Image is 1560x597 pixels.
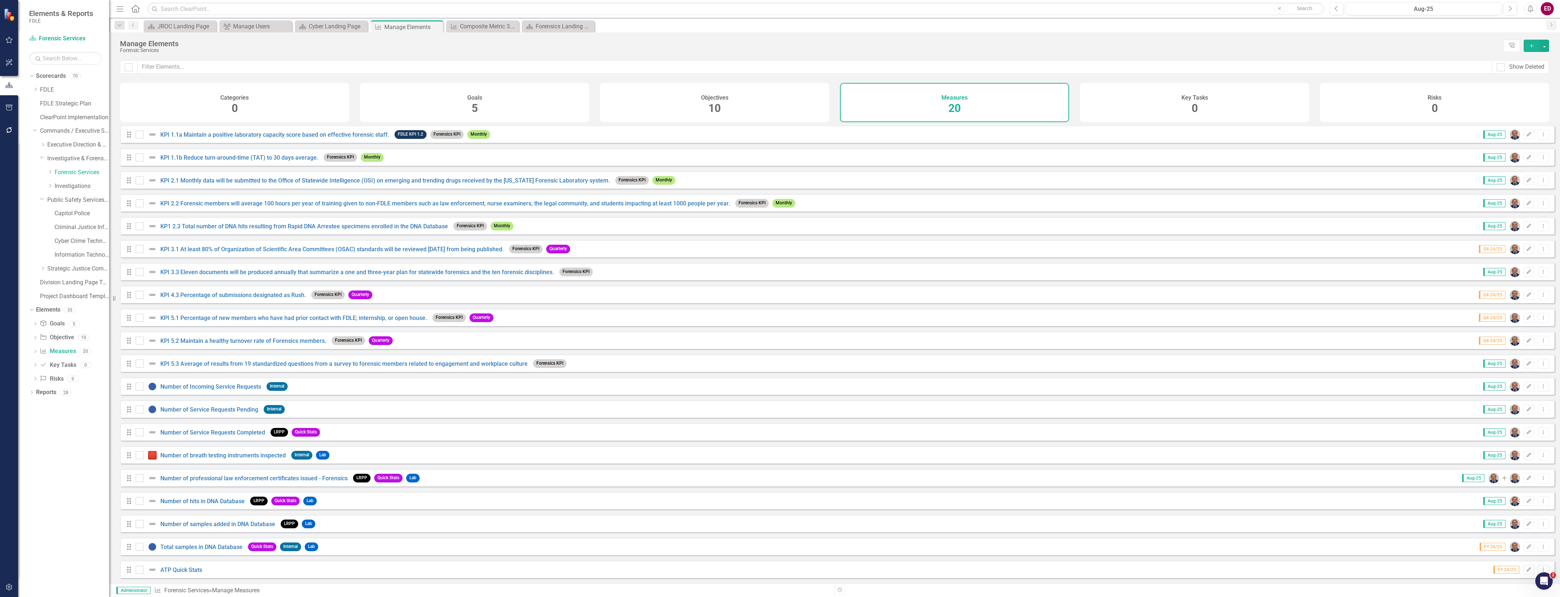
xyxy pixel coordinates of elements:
span: Q4-24/25 [1479,314,1505,322]
a: ATP Quick Stats [160,566,202,573]
img: Chris Hendry [1510,358,1520,369]
button: Search [1286,4,1323,14]
div: 35 [64,307,76,313]
iframe: Intercom live chat [1535,572,1553,590]
a: FDLE [40,86,109,94]
div: 0 [80,362,92,368]
span: Aug-25 [1483,199,1505,207]
span: Quick Stats [271,497,300,505]
a: Strategic Justice Command [47,265,109,273]
a: Project Dashboard Template [40,292,109,301]
a: KPI 3.1 At least 80% of Organization of Scientific Area Committees (OSAC) standards will be revie... [160,246,504,253]
img: Not Defined [148,245,157,253]
img: Not Defined [148,268,157,276]
span: Forensics KPI [332,336,365,345]
h4: Goals [467,95,482,101]
img: Chris Hendry [1510,267,1520,277]
span: Aug-25 [1483,153,1505,161]
a: Number of hits in DNA Database [160,498,245,505]
a: KPI 5.3 Average of results from 19 standardized questions from a survey to forensic members relat... [160,360,528,367]
span: 2 [1550,572,1556,578]
span: Internal [264,405,285,413]
a: KPI 1.1a Maintain a positive laboratory capacity score based on effective forensic staff. [160,131,389,138]
img: Chris Hendry [1510,129,1520,140]
a: KPI 4.3 Percentage of submissions designated as Rush. [160,292,306,298]
img: Reviewing for Improvement [148,451,157,460]
span: 5 [472,102,478,115]
input: Filter Elements... [137,60,1492,74]
img: Not Defined [148,520,157,528]
span: 0 [232,102,238,115]
div: Manage Elements [120,40,1500,48]
span: Aug-25 [1483,131,1505,139]
a: Division Landing Page Template [40,279,109,287]
div: 5 [68,321,80,327]
img: Chris Hendry [1510,313,1520,323]
div: Forensics Landing Page [536,22,593,31]
img: Not Defined [148,291,157,299]
a: KPI 5.2 Maintain a healthy turnover rate of Forensics members. [160,337,326,344]
div: 20 [80,348,91,354]
img: Chris Hendry [1510,290,1520,300]
span: Aug-25 [1483,360,1505,368]
img: Chris Hendry [1510,473,1520,483]
img: Not Defined [148,199,157,208]
div: Manage Users [233,22,290,31]
img: Chris Hendry [1510,519,1520,529]
span: Internal [280,542,301,551]
a: Goals [40,320,64,328]
img: Chris Hendry [1510,198,1520,208]
img: Not Defined [148,497,157,505]
span: Monthly [361,153,384,161]
span: Forensics KPI [311,291,345,299]
img: Not Defined [148,359,157,368]
span: LRPP [250,497,268,505]
a: Number of breath testing instruments inspected [160,452,286,459]
span: Q4-24/25 [1479,245,1505,253]
span: Quarterly [348,291,372,299]
a: Investigative & Forensic Services Command [47,155,109,163]
a: FDLE Strategic Plan [40,100,109,108]
a: Number of Incoming Service Requests [160,383,261,390]
img: Chris Hendry [1510,221,1520,231]
a: Forensics Landing Page [524,22,593,31]
a: Criminal Justice Information Services [55,223,109,232]
span: Lab [316,451,329,459]
span: Quick Stats [374,474,403,482]
a: Number of Service Requests Completed [160,429,265,436]
div: ED [1541,2,1554,15]
a: Measures [40,347,76,356]
span: Forensics KPI [453,222,487,230]
span: 0 [1192,102,1198,115]
span: FDLE KPI 1.2 [395,130,427,139]
img: Chris Hendry [1510,450,1520,460]
a: KP1 2.3 Total number of DNA hits resulting from Rapid DNA Arrestee specimens enrolled in the DNA ... [160,223,448,230]
img: Not Defined [148,565,157,574]
img: Chris Hendry [1510,427,1520,437]
span: 20 [948,102,961,115]
span: Aug-25 [1483,176,1505,184]
span: Elements & Reports [29,9,93,18]
img: Chris Hendry [1510,336,1520,346]
img: Not Defined [148,313,157,322]
span: Lab [305,542,318,551]
a: Composite Metric 3.2a Crypto Seizure [448,22,517,31]
a: Executive Direction & Business Support [47,141,109,149]
h4: Objectives [701,95,728,101]
span: FY 24/25 [1493,566,1519,574]
div: Show Deleted [1509,63,1544,71]
a: Elements [36,306,60,314]
span: Lab [406,474,420,482]
span: Quarterly [469,313,493,322]
a: Number of samples added in DNA Database [160,521,275,528]
img: Not Defined [148,428,157,437]
div: 70 [69,73,81,79]
div: Forensic Services [120,48,1500,53]
span: Aug-25 [1483,268,1505,276]
img: Informational Data [148,405,157,414]
div: » Manage Measures [154,586,829,595]
a: Scorecards [36,72,66,80]
h4: Risks [1428,95,1441,101]
img: Chris Hendry [1510,496,1520,506]
a: Cyber Crime Technology & Telecommunications [55,237,109,245]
